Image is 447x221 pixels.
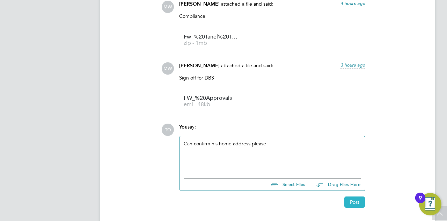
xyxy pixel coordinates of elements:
[184,34,240,40] span: Fw_%20Tanel%20Tahir%20-%20COC
[162,62,174,75] span: MW
[179,124,188,130] span: You
[419,193,441,215] button: Open Resource Center, 9 new notifications
[184,41,240,46] span: zip - 1mb
[184,96,240,101] span: FW_%20Approvals
[419,198,422,207] div: 9
[221,62,273,69] span: attached a file and said:
[184,102,240,107] span: eml - 48kb
[344,196,365,208] button: Post
[162,1,174,13] span: MW
[179,1,220,7] span: [PERSON_NAME]
[184,140,361,171] div: Can confirm his home address please
[179,124,365,136] div: say:
[162,124,174,136] span: TO
[184,96,240,107] a: FW_%20Approvals eml - 48kb
[179,13,365,19] p: Compliance
[179,63,220,69] span: [PERSON_NAME]
[179,75,365,81] p: Sign off for DBS
[221,1,273,7] span: attached a file and said:
[184,34,240,46] a: Fw_%20Tanel%20Tahir%20-%20COC zip - 1mb
[340,0,365,6] span: 4 hours ago
[311,178,361,192] button: Drag Files Here
[340,62,365,68] span: 3 hours ago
